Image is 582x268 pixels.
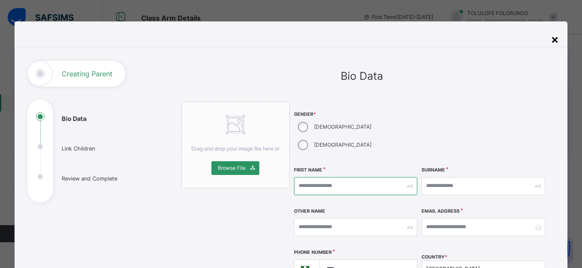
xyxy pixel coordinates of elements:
label: [DEMOGRAPHIC_DATA] [314,123,371,131]
label: First Name [294,167,322,174]
span: Browse File [218,164,246,172]
h1: Creating Parent [62,70,113,77]
label: [DEMOGRAPHIC_DATA] [314,141,371,149]
div: × [551,30,559,48]
span: COUNTRY [422,254,447,260]
span: Drag and drop your image file here or [191,145,279,152]
label: Other Name [294,208,325,215]
div: Drag and drop your image file here orBrowse File [181,102,290,188]
span: Gender [294,111,418,118]
label: Email Address [422,208,460,215]
span: Bio Data [341,69,383,82]
label: Phone Number [294,249,332,256]
label: Surname [422,167,445,174]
